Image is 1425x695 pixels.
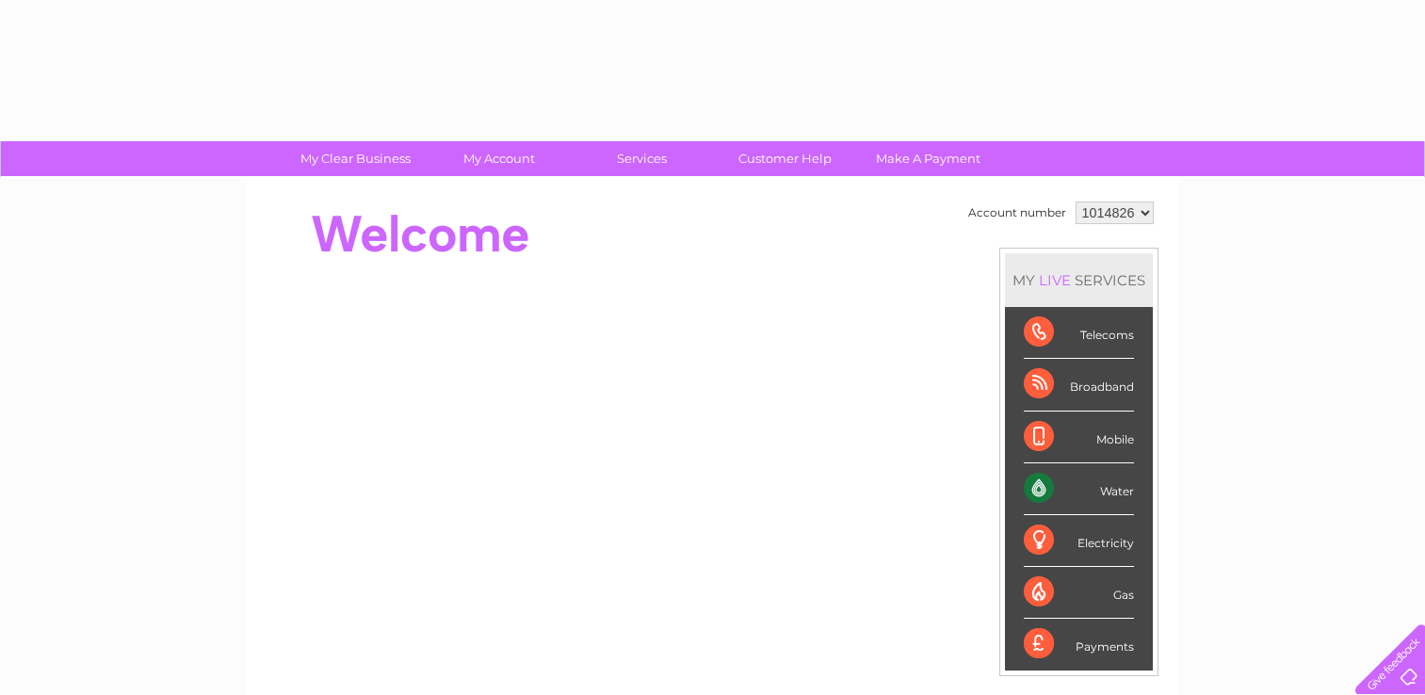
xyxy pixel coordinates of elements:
[1035,271,1075,289] div: LIVE
[421,141,576,176] a: My Account
[1024,463,1134,515] div: Water
[707,141,863,176] a: Customer Help
[1005,253,1153,307] div: MY SERVICES
[564,141,720,176] a: Services
[1024,412,1134,463] div: Mobile
[963,197,1071,229] td: Account number
[1024,619,1134,670] div: Payments
[1024,307,1134,359] div: Telecoms
[1024,515,1134,567] div: Electricity
[278,141,433,176] a: My Clear Business
[1024,359,1134,411] div: Broadband
[1024,567,1134,619] div: Gas
[850,141,1006,176] a: Make A Payment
